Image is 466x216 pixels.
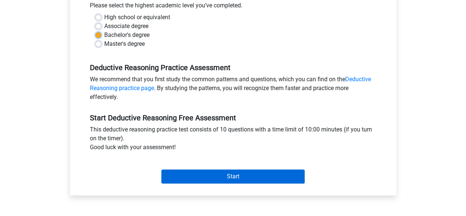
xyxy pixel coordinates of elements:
h5: Deductive Reasoning Practice Assessment [90,63,376,72]
div: We recommend that you first study the common patterns and questions, which you can find on the . ... [84,75,382,104]
label: Associate degree [104,22,148,31]
label: Bachelor's degree [104,31,150,40]
div: This deductive reasoning practice test consists of 10 questions with a time limit of 10:00 minute... [84,125,382,155]
h5: Start Deductive Reasoning Free Assessment [90,113,376,122]
input: Start [161,169,305,184]
div: Please select the highest academic level you’ve completed. [84,1,382,13]
label: High school or equivalent [104,13,170,22]
label: Master's degree [104,40,145,48]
